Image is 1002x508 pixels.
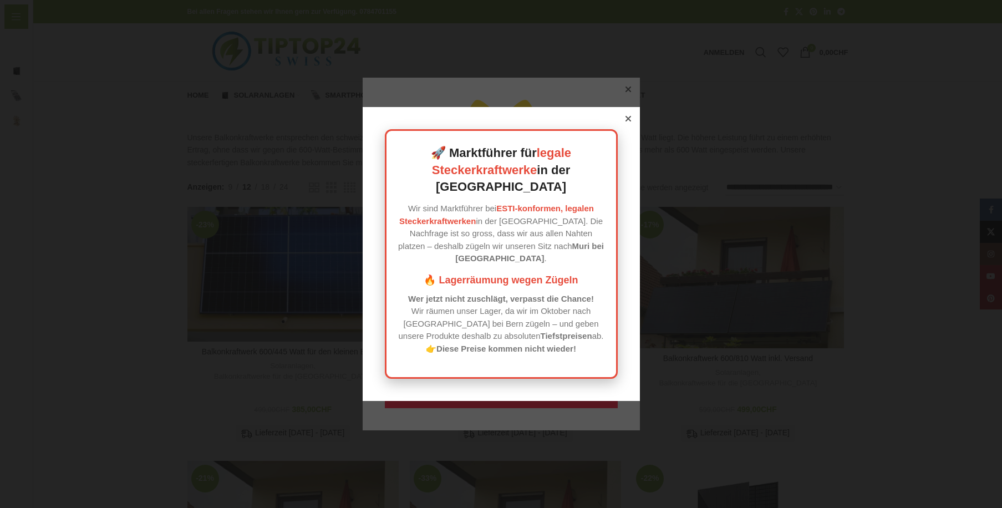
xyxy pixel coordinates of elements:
[398,202,605,265] p: Wir sind Marktführer bei in der [GEOGRAPHIC_DATA]. Die Nachfrage ist so gross, dass wir aus allen...
[399,204,594,226] a: ESTI-konformen, legalen Steckerkraftwerken
[432,146,571,177] a: legale Steckerkraftwerke
[408,294,594,303] strong: Wer jetzt nicht zuschlägt, verpasst die Chance!
[541,331,592,341] strong: Tiefstpreisen
[398,293,605,355] p: Wir räumen unser Lager, da wir im Oktober nach [GEOGRAPHIC_DATA] bei Bern zügeln – und geben unse...
[398,273,605,287] h3: 🔥 Lagerräumung wegen Zügeln
[398,145,605,196] h2: 🚀 Marktführer für in der [GEOGRAPHIC_DATA]
[436,344,576,353] strong: Diese Preise kommen nicht wieder!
